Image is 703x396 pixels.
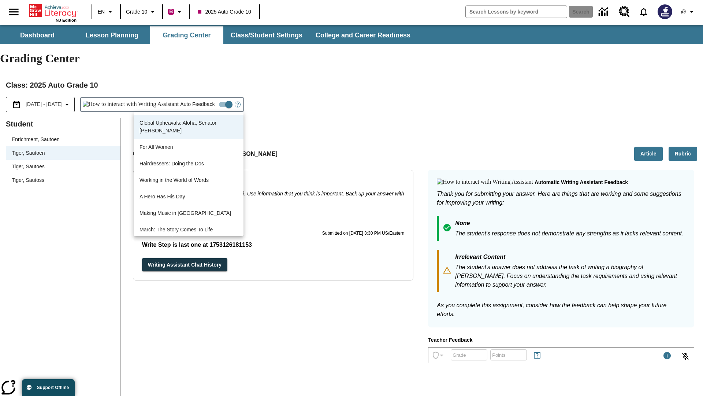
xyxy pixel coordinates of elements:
p: Global Upheavals: Aloha, Senator [PERSON_NAME] [140,119,238,135]
p: A Hero Has His Day [140,193,238,201]
p: Hairdressers: Doing the Dos [140,160,238,168]
p: March: The Story Comes To Life [140,226,238,234]
p: For All Women [140,143,238,151]
p: Working in the World of Words [140,176,238,184]
p: Making Music in [GEOGRAPHIC_DATA] [140,209,238,217]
